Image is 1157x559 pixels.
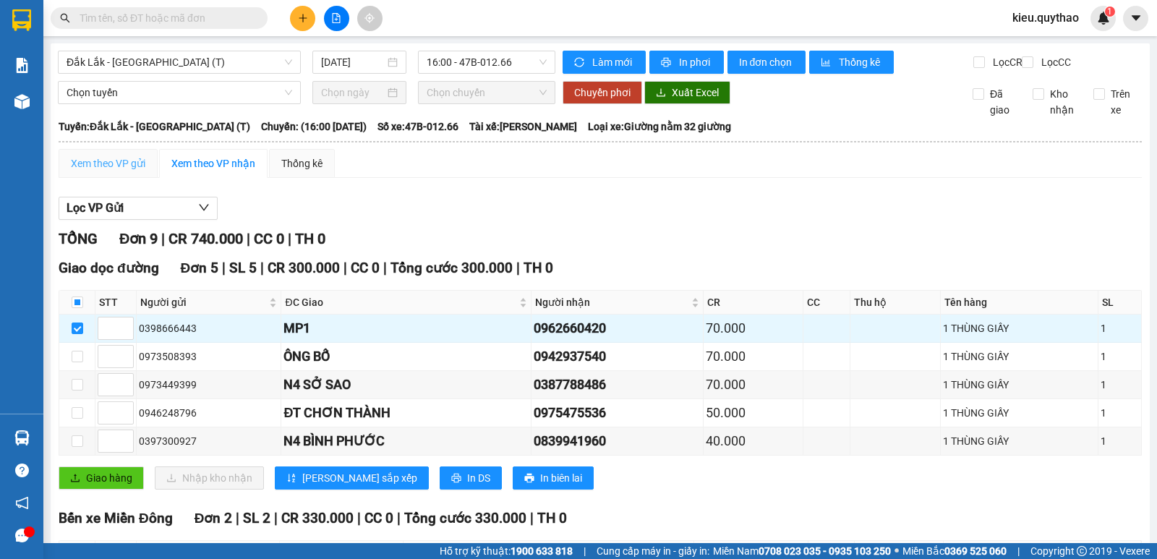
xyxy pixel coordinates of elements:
[283,375,528,395] div: N4 SỞ SAO
[14,94,30,109] img: warehouse-icon
[95,291,137,315] th: STT
[80,10,250,26] input: Tìm tên, số ĐT hoặc mã đơn
[364,510,393,526] span: CC 0
[59,230,98,247] span: TỔNG
[155,466,264,490] button: downloadNhập kho nhận
[649,51,724,74] button: printerIn phơi
[1101,349,1139,364] div: 1
[941,291,1098,315] th: Tên hàng
[15,529,29,542] span: message
[706,403,800,423] div: 50.000
[283,318,528,338] div: MP1
[139,377,278,393] div: 0973449399
[390,260,513,276] span: Tổng cước 300.000
[803,291,850,315] th: CC
[943,405,1096,421] div: 1 THÙNG GIẤY
[821,57,833,69] span: bar-chart
[1101,320,1139,336] div: 1
[14,430,30,445] img: warehouse-icon
[302,470,417,486] span: [PERSON_NAME] sắp xếp
[537,510,567,526] span: TH 0
[139,433,278,449] div: 0397300927
[295,230,325,247] span: TH 0
[540,470,582,486] span: In biên lai
[534,431,701,451] div: 0839941960
[706,346,800,367] div: 70.000
[1101,405,1139,421] div: 1
[1101,433,1139,449] div: 1
[574,57,586,69] span: sync
[727,51,806,74] button: In đơn chọn
[759,545,891,557] strong: 0708 023 035 - 0935 103 250
[283,403,528,423] div: ĐT CHƠN THÀNH
[943,320,1096,336] div: 1 THÙNG GIẤY
[427,82,546,103] span: Chọn chuyến
[1105,86,1143,118] span: Trên xe
[1107,7,1112,17] span: 1
[534,403,701,423] div: 0975475536
[713,543,891,559] span: Miền Nam
[59,510,173,526] span: Bến xe Miền Đông
[229,260,257,276] span: SL 5
[377,119,458,135] span: Số xe: 47B-012.66
[290,6,315,31] button: plus
[679,54,712,70] span: In phơi
[850,291,941,315] th: Thu hộ
[285,294,516,310] span: ĐC Giao
[357,6,383,31] button: aim
[534,318,701,338] div: 0962660420
[364,13,375,23] span: aim
[59,260,159,276] span: Giao dọc đường
[15,464,29,477] span: question-circle
[943,377,1096,393] div: 1 THÙNG GIẤY
[15,496,29,510] span: notification
[984,86,1022,118] span: Đã giao
[247,230,250,247] span: |
[1044,86,1082,118] span: Kho nhận
[324,6,349,31] button: file-add
[534,346,701,367] div: 0942937540
[86,470,132,486] span: Giao hàng
[397,510,401,526] span: |
[704,291,803,315] th: CR
[298,13,308,23] span: plus
[588,119,731,135] span: Loại xe: Giường nằm 32 giường
[198,202,210,213] span: down
[661,57,673,69] span: printer
[706,431,800,451] div: 40.000
[283,346,528,367] div: ÔNG BỐ
[440,466,502,490] button: printerIn DS
[195,510,233,526] span: Đơn 2
[902,543,1007,559] span: Miền Bắc
[283,431,528,451] div: N4 BÌNH PHƯỚC
[161,230,165,247] span: |
[70,473,80,485] span: upload
[987,54,1025,70] span: Lọc CR
[1077,546,1087,556] span: copyright
[261,119,367,135] span: Chuyến: (16:00 [DATE])
[119,230,158,247] span: Đơn 9
[71,155,145,171] div: Xem theo VP gửi
[67,51,292,73] span: Đắk Lắk - Sài Gòn (T)
[171,155,255,171] div: Xem theo VP nhận
[254,230,284,247] span: CC 0
[12,9,31,31] img: logo-vxr
[597,543,709,559] span: Cung cấp máy in - giấy in:
[839,54,882,70] span: Thống kê
[644,81,730,104] button: downloadXuất Excel
[139,320,278,336] div: 0398666443
[288,230,291,247] span: |
[1123,6,1148,31] button: caret-down
[1098,291,1142,315] th: SL
[404,510,526,526] span: Tổng cước 330.000
[1017,543,1020,559] span: |
[67,82,292,103] span: Chọn tuyến
[139,349,278,364] div: 0973508393
[168,230,243,247] span: CR 740.000
[530,510,534,526] span: |
[331,13,341,23] span: file-add
[1097,12,1110,25] img: icon-new-feature
[59,121,250,132] b: Tuyến: Đắk Lắk - [GEOGRAPHIC_DATA] (T)
[451,473,461,485] span: printer
[534,375,701,395] div: 0387788486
